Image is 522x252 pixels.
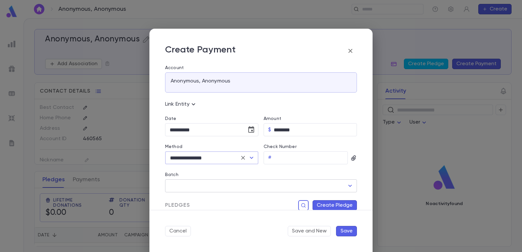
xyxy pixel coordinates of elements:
p: Create Payment [165,44,236,57]
button: Save and New [288,226,331,236]
button: Open [247,153,256,162]
button: Create Pledge [313,200,357,211]
button: Save [336,226,357,236]
label: Batch [165,172,178,177]
button: Choose date, selected date is Sep 3, 2025 [245,123,258,136]
label: Check Number [264,144,297,149]
p: Link Entity [165,100,197,108]
span: Pledges [165,202,190,209]
label: Method [165,144,182,149]
button: Cancel [165,226,191,236]
button: Clear [238,153,248,162]
label: Account [165,65,357,70]
button: Open [345,181,355,190]
p: # [268,155,271,161]
p: $ [268,126,271,133]
label: Date [165,116,258,121]
label: Amount [264,116,281,121]
p: Anonymous, Anonymous [171,78,230,84]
